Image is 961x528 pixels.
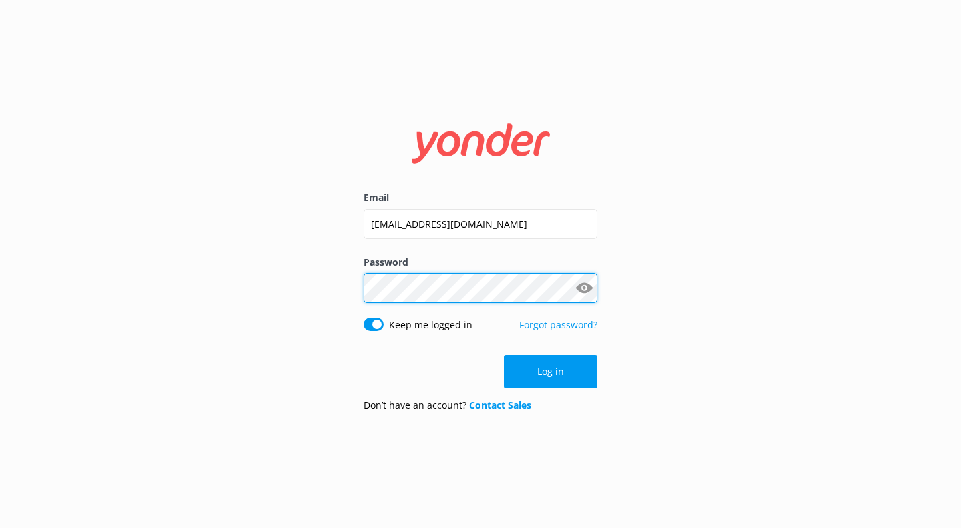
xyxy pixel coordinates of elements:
[364,209,597,239] input: user@emailaddress.com
[504,355,597,388] button: Log in
[519,318,597,331] a: Forgot password?
[571,275,597,302] button: Show password
[364,190,597,205] label: Email
[364,255,597,270] label: Password
[364,398,531,413] p: Don’t have an account?
[389,318,472,332] label: Keep me logged in
[469,399,531,411] a: Contact Sales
